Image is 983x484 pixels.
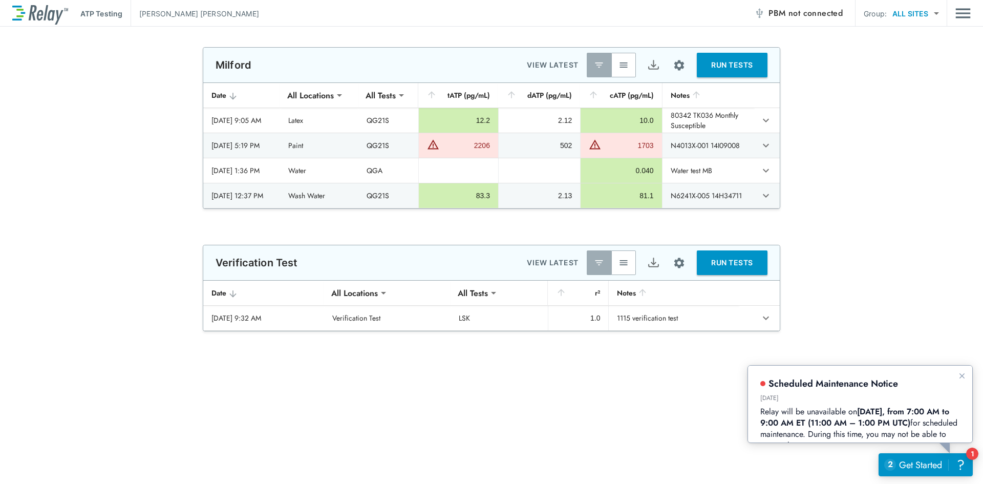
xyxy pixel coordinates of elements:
td: N6241X-005 14H34711 [662,183,755,208]
td: Water [280,158,358,183]
th: Date [203,281,324,306]
p: Verification Test [216,257,298,269]
button: Export [641,250,666,275]
img: Export Icon [647,59,660,72]
td: LSK [451,306,548,330]
iframe: Resource center [879,453,973,476]
button: Main menu [955,4,971,23]
td: Water test MB [662,158,755,183]
p: ATP Testing [80,8,122,19]
div: 12.2 [427,115,490,125]
button: Dismiss announcement [208,4,220,16]
img: LuminUltra Relay [12,3,68,25]
img: Latest [594,258,604,268]
td: QG21S [358,183,418,208]
table: sticky table [203,281,780,331]
p: Milford [216,59,251,71]
div: cATP (pg/mL) [588,89,653,101]
td: Verification Test [324,306,451,330]
td: N4013X-001 14I09008 [662,133,755,158]
div: 502 [507,140,572,151]
button: expand row [757,112,775,129]
td: Paint [280,133,358,158]
div: [DATE] 5:19 PM [211,140,272,151]
button: RUN TESTS [697,53,767,77]
p: Relay will be unavailable on for scheduled maintenance. During this time, you may not be able to ... [12,40,212,86]
div: tATP (pg/mL) [426,89,490,101]
div: 2.13 [507,191,572,201]
div: All Locations [324,283,385,303]
div: 10.0 [589,115,653,125]
button: Export [641,53,666,77]
td: QGA [358,158,418,183]
div: [DATE] 1:36 PM [211,165,272,176]
img: Warning [589,138,601,151]
div: dATP (pg/mL) [506,89,572,101]
img: Warning [427,138,439,151]
td: 80342 TK036 Monthly Susceptible [662,108,755,133]
img: Latest [594,60,604,70]
div: All Locations [280,85,341,106]
div: 2206 [442,140,490,151]
p: [PERSON_NAME] [PERSON_NAME] [139,8,259,19]
img: Offline Icon [754,8,764,18]
p: VIEW LATEST [527,257,579,269]
button: PBM not connected [750,3,847,24]
th: Date [203,83,280,108]
button: expand row [757,309,775,327]
button: RUN TESTS [697,250,767,275]
button: expand row [757,162,775,179]
td: QG21S [358,108,418,133]
td: Latex [280,108,358,133]
div: Notes [617,287,730,299]
table: sticky table [203,83,780,208]
img: View All [618,258,629,268]
p: Group: [864,8,887,19]
div: All Tests [358,85,403,106]
button: Site setup [666,249,693,277]
div: r² [556,287,601,299]
td: 1115 verification test [608,306,738,330]
img: Drawer Icon [955,4,971,23]
img: Settings Icon [673,257,686,269]
div: 83.3 [427,191,490,201]
div: [DATE] 9:05 AM [211,115,272,125]
button: expand row [757,187,775,204]
td: Wash Water [280,183,358,208]
div: All Tests [451,283,495,303]
button: expand row [757,137,775,154]
b: [DATE], from 7:00 AM to 9:00 AM ET (11:00 AM – 1:00 PM UTC) [12,40,204,63]
td: QG21S [358,133,418,158]
div: [DATE] 9:32 AM [211,313,316,323]
img: Settings Icon [673,59,686,72]
div: [DATE] 12:37 PM [211,191,272,201]
div: 1703 [604,140,653,151]
p: VIEW LATEST [527,59,579,71]
div: 1.0 [557,313,601,323]
span: not connected [788,7,843,19]
img: Export Icon [647,257,660,269]
img: View All [618,60,629,70]
div: Notes [671,89,746,101]
div: 81.1 [589,191,653,201]
iframe: Resource center unread badge [966,448,978,460]
div: 2.12 [507,115,572,125]
iframe: Resource center popout [747,365,973,443]
button: Site setup [666,52,693,79]
span: PBM [768,6,843,20]
div: 0.040 [589,165,653,176]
